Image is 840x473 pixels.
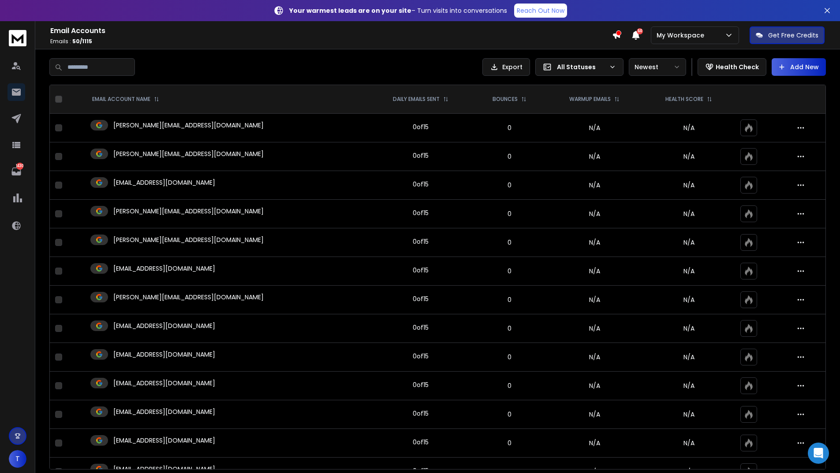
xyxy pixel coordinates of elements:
p: [EMAIL_ADDRESS][DOMAIN_NAME] [113,321,215,330]
div: 0 of 15 [413,209,429,217]
p: 0 [478,324,541,333]
a: 1430 [7,163,25,180]
p: 0 [478,439,541,447]
button: Export [482,58,530,76]
td: N/A [546,343,643,372]
p: N/A [648,152,729,161]
p: All Statuses [557,63,605,71]
p: N/A [648,181,729,190]
h1: Email Accounts [50,26,612,36]
p: N/A [648,295,729,304]
td: N/A [546,142,643,171]
p: 1430 [16,163,23,170]
div: Open Intercom Messenger [808,443,829,464]
p: [EMAIL_ADDRESS][DOMAIN_NAME] [113,264,215,273]
p: [PERSON_NAME][EMAIL_ADDRESS][DOMAIN_NAME] [113,235,264,244]
p: Reach Out Now [517,6,564,15]
div: 0 of 15 [413,123,429,131]
p: WARMUP EMAILS [569,96,611,103]
button: T [9,450,26,468]
div: 0 of 15 [413,294,429,303]
button: Get Free Credits [750,26,825,44]
p: 0 [478,152,541,161]
p: [EMAIL_ADDRESS][DOMAIN_NAME] [113,407,215,416]
td: N/A [546,286,643,314]
p: N/A [648,353,729,361]
div: 0 of 15 [413,266,429,275]
p: N/A [648,381,729,390]
p: Get Free Credits [768,31,818,40]
p: N/A [648,238,729,247]
p: N/A [648,439,729,447]
p: – Turn visits into conversations [289,6,507,15]
p: Emails : [50,38,612,45]
img: logo [9,30,26,46]
p: DAILY EMAILS SENT [393,96,440,103]
p: N/A [648,267,729,276]
p: [EMAIL_ADDRESS][DOMAIN_NAME] [113,379,215,387]
p: 0 [478,381,541,390]
p: N/A [648,123,729,132]
p: Health Check [716,63,759,71]
td: N/A [546,372,643,400]
p: 0 [478,410,541,419]
p: 0 [478,295,541,304]
p: 0 [478,267,541,276]
button: Newest [629,58,686,76]
p: 0 [478,181,541,190]
p: [PERSON_NAME][EMAIL_ADDRESS][DOMAIN_NAME] [113,149,264,158]
p: [EMAIL_ADDRESS][DOMAIN_NAME] [113,350,215,359]
span: 50 / 1115 [72,37,92,45]
p: My Workspace [657,31,708,40]
td: N/A [546,314,643,343]
div: 0 of 15 [413,323,429,332]
button: Health Check [698,58,766,76]
p: [PERSON_NAME][EMAIL_ADDRESS][DOMAIN_NAME] [113,207,264,216]
div: 0 of 15 [413,380,429,389]
p: 0 [478,353,541,361]
td: N/A [546,228,643,257]
td: N/A [546,200,643,228]
p: N/A [648,410,729,419]
p: HEALTH SCORE [665,96,703,103]
p: N/A [648,209,729,218]
div: EMAIL ACCOUNT NAME [92,96,159,103]
p: 0 [478,123,541,132]
td: N/A [546,257,643,286]
td: N/A [546,400,643,429]
p: [PERSON_NAME][EMAIL_ADDRESS][DOMAIN_NAME] [113,121,264,130]
td: N/A [546,171,643,200]
td: N/A [546,429,643,458]
strong: Your warmest leads are on your site [289,6,411,15]
p: [PERSON_NAME][EMAIL_ADDRESS][DOMAIN_NAME] [113,293,264,302]
td: N/A [546,114,643,142]
a: Reach Out Now [514,4,567,18]
p: BOUNCES [493,96,518,103]
div: 0 of 15 [413,237,429,246]
div: 0 of 15 [413,352,429,361]
p: [EMAIL_ADDRESS][DOMAIN_NAME] [113,178,215,187]
div: 0 of 15 [413,438,429,447]
div: 0 of 15 [413,409,429,418]
span: 50 [637,28,643,34]
div: 0 of 15 [413,151,429,160]
p: N/A [648,324,729,333]
p: 0 [478,209,541,218]
button: Add New [772,58,826,76]
div: 0 of 15 [413,180,429,189]
p: [EMAIL_ADDRESS][DOMAIN_NAME] [113,436,215,445]
p: 0 [478,238,541,247]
